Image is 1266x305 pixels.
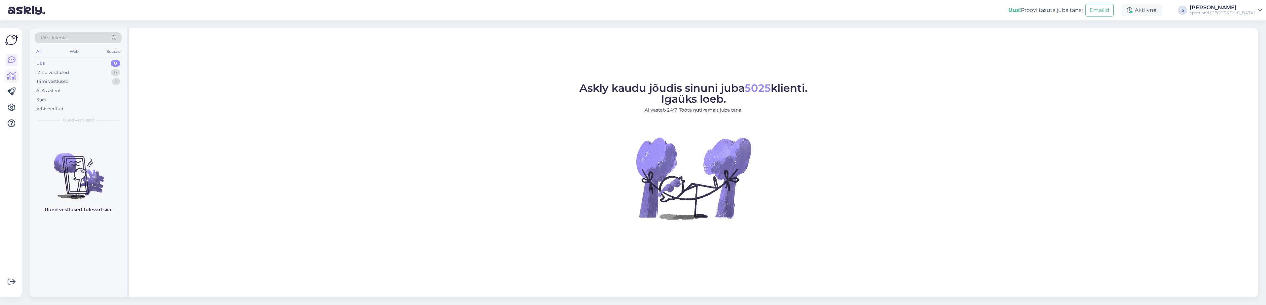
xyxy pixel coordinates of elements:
[45,206,112,213] p: Uued vestlused tulevad siia.
[1178,6,1187,15] div: IS
[112,78,120,85] div: 1
[579,107,807,114] p: AI vastab 24/7. Tööta nutikamalt juba täna.
[35,47,43,56] div: All
[36,69,69,76] div: Minu vestlused
[1085,4,1114,17] button: Emailid
[1122,4,1162,16] div: Aktiivne
[105,47,122,56] div: Socials
[634,119,753,238] img: No Chat active
[68,47,80,56] div: Web
[1008,6,1083,14] div: Proovi tasuta juba täna:
[36,96,46,103] div: Kõik
[111,60,120,67] div: 0
[36,106,63,112] div: Arhiveeritud
[36,87,61,94] div: AI Assistent
[41,34,67,41] span: Otsi kliente
[36,78,69,85] div: Tiimi vestlused
[745,82,771,94] span: 5025
[36,60,45,67] div: Uus
[1008,7,1021,13] b: Uus!
[63,117,94,123] span: Uued vestlused
[111,69,120,76] div: 0
[1190,5,1262,16] a: [PERSON_NAME]Sportland [GEOGRAPHIC_DATA]
[30,141,127,200] img: No chats
[1190,5,1255,10] div: [PERSON_NAME]
[579,82,807,105] span: Askly kaudu jõudis sinuni juba klienti. Igaüks loeb.
[1190,10,1255,16] div: Sportland [GEOGRAPHIC_DATA]
[5,34,18,46] img: Askly Logo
